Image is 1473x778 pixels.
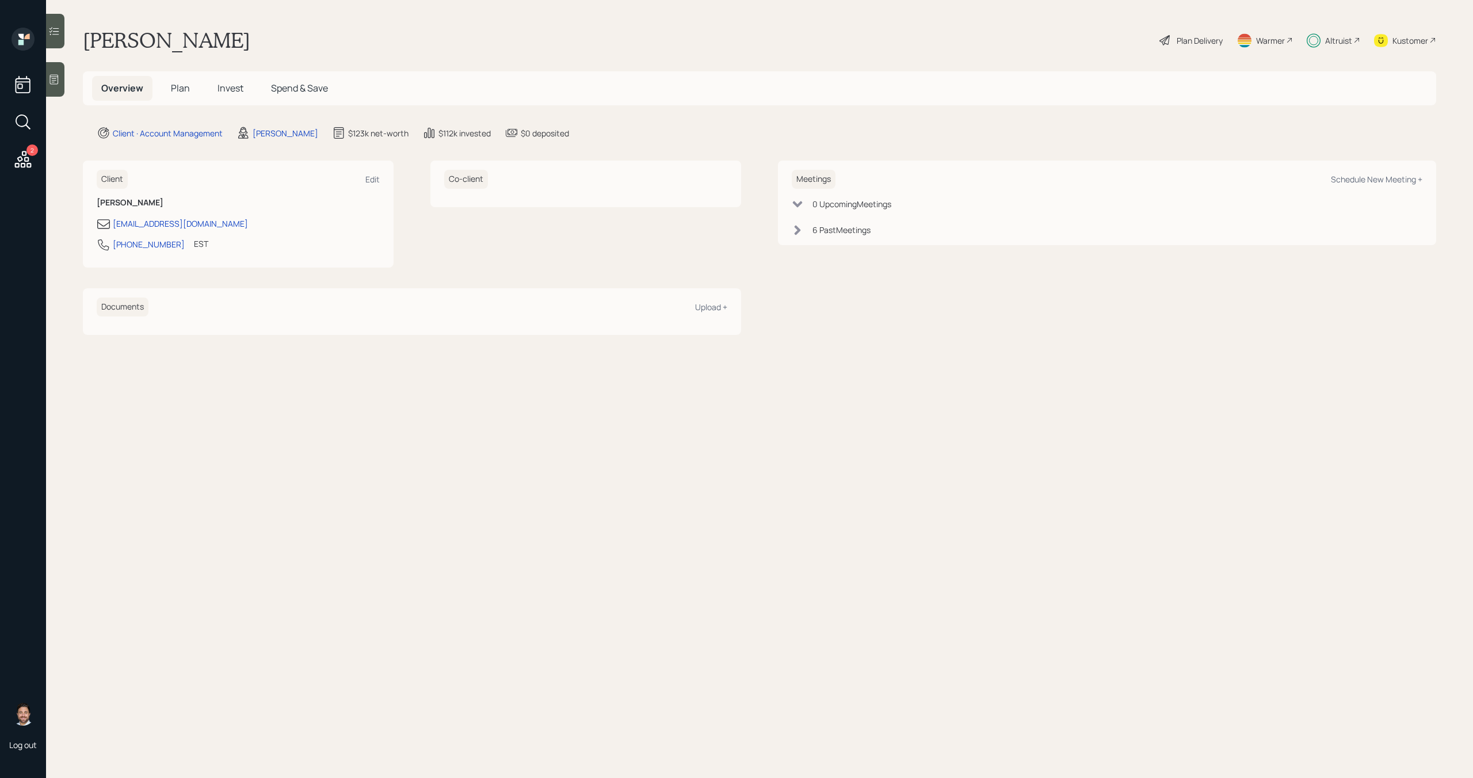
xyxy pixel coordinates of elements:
div: Edit [365,174,380,185]
span: Plan [171,82,190,94]
div: Warmer [1256,35,1285,47]
div: 0 Upcoming Meeting s [812,198,891,210]
h6: Meetings [792,170,835,189]
h6: [PERSON_NAME] [97,198,380,208]
div: $112k invested [438,127,491,139]
h6: Documents [97,298,148,316]
div: Client · Account Management [113,127,223,139]
div: Schedule New Meeting + [1331,174,1422,185]
h6: Client [97,170,128,189]
div: EST [194,238,208,250]
div: Log out [9,739,37,750]
div: $123k net-worth [348,127,409,139]
div: Kustomer [1392,35,1428,47]
div: 2 [26,144,38,156]
h1: [PERSON_NAME] [83,28,250,53]
div: Plan Delivery [1177,35,1223,47]
div: [EMAIL_ADDRESS][DOMAIN_NAME] [113,218,248,230]
img: michael-russo-headshot.png [12,703,35,726]
span: Spend & Save [271,82,328,94]
div: Upload + [695,302,727,312]
div: $0 deposited [521,127,569,139]
div: 6 Past Meeting s [812,224,871,236]
span: Overview [101,82,143,94]
div: Altruist [1325,35,1352,47]
span: Invest [217,82,243,94]
div: [PHONE_NUMBER] [113,238,185,250]
div: [PERSON_NAME] [253,127,318,139]
h6: Co-client [444,170,488,189]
